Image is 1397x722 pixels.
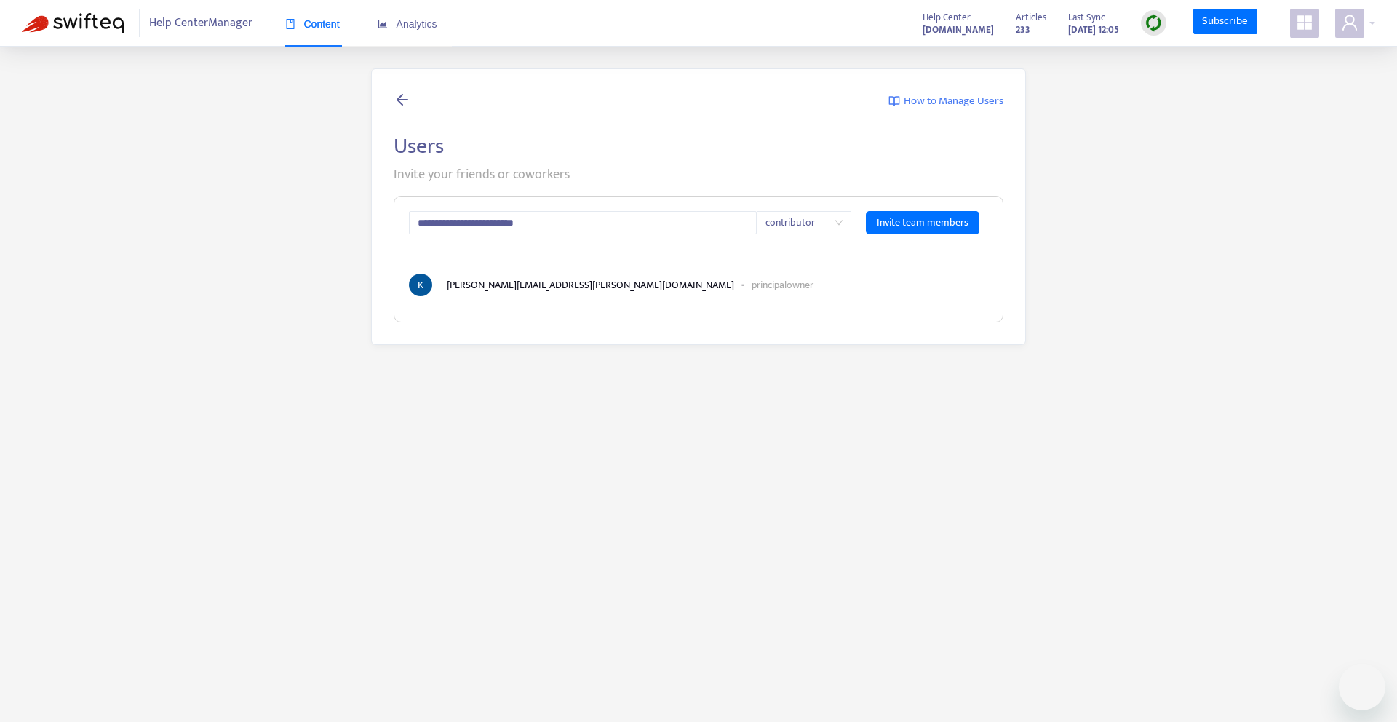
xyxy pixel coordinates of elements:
span: Content [285,18,340,30]
span: Help Center [923,9,971,25]
button: Invite team members [866,211,979,234]
span: Articles [1016,9,1046,25]
span: user [1341,14,1358,31]
span: Help Center Manager [149,9,252,37]
p: principal owner [752,277,813,293]
img: sync.dc5367851b00ba804db3.png [1145,14,1163,32]
span: Analytics [378,18,437,30]
img: Swifteq [22,13,124,33]
span: appstore [1296,14,1313,31]
img: image-link [888,95,900,107]
span: book [285,19,295,29]
span: contributor [765,212,843,234]
iframe: Button to launch messaging window [1339,664,1385,710]
h2: Users [394,133,1003,159]
strong: [DATE] 12:05 [1068,22,1119,38]
a: Subscribe [1193,9,1257,35]
p: Invite your friends or coworkers [394,165,1003,185]
span: Invite team members [877,215,968,231]
strong: 233 [1016,22,1030,38]
a: [DOMAIN_NAME] [923,21,994,38]
span: Last Sync [1068,9,1105,25]
span: area-chart [378,19,388,29]
span: K [409,274,432,296]
strong: [DOMAIN_NAME] [923,22,994,38]
b: - [741,277,744,293]
span: How to Manage Users [904,93,1003,110]
a: How to Manage Users [888,91,1003,111]
li: [PERSON_NAME][EMAIL_ADDRESS][PERSON_NAME][DOMAIN_NAME] [409,274,988,296]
